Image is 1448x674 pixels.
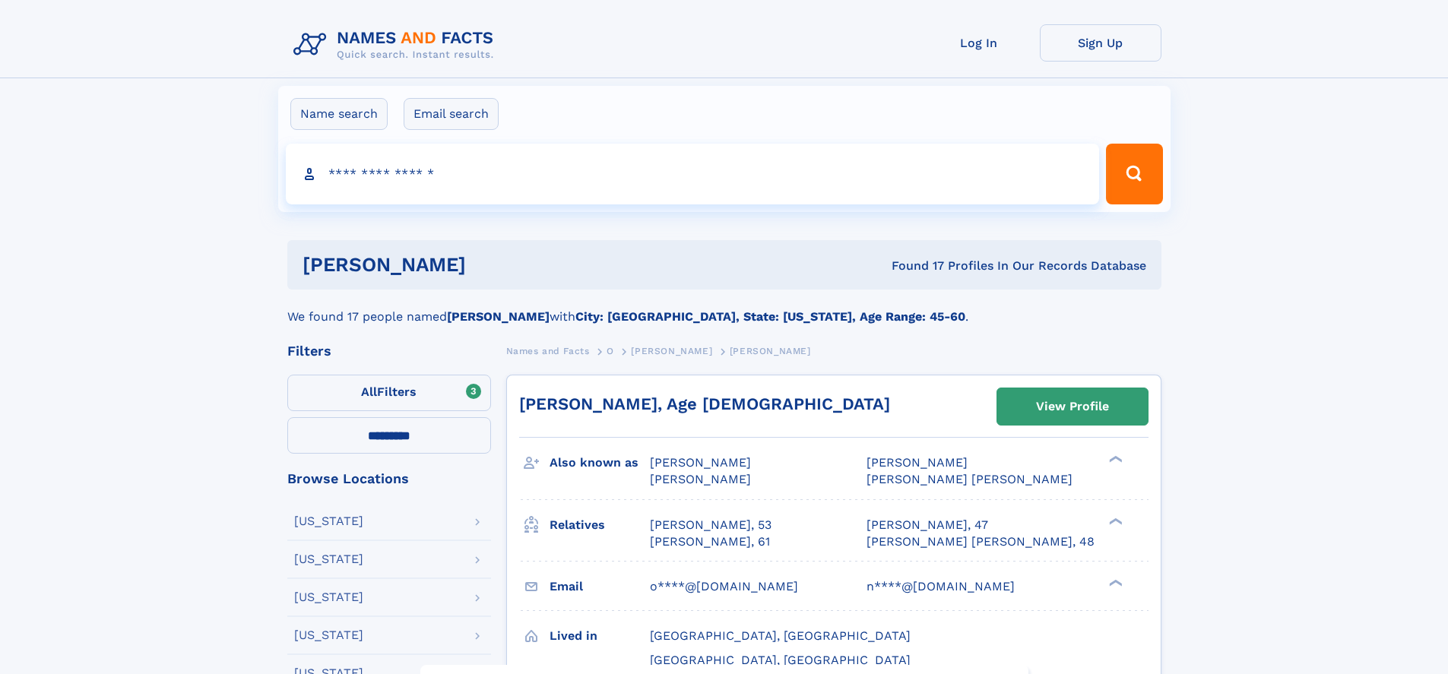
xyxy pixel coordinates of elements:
[404,98,499,130] label: Email search
[294,553,363,565] div: [US_STATE]
[550,450,650,476] h3: Also known as
[918,24,1040,62] a: Log In
[867,533,1095,550] a: [PERSON_NAME] [PERSON_NAME], 48
[650,517,772,533] a: [PERSON_NAME], 53
[303,255,679,274] h1: [PERSON_NAME]
[287,24,506,65] img: Logo Names and Facts
[519,394,890,413] a: [PERSON_NAME], Age [DEMOGRAPHIC_DATA]
[1105,577,1123,587] div: ❯
[650,455,751,470] span: [PERSON_NAME]
[294,515,363,527] div: [US_STATE]
[867,472,1073,486] span: [PERSON_NAME] [PERSON_NAME]
[294,629,363,641] div: [US_STATE]
[1105,516,1123,526] div: ❯
[287,344,491,358] div: Filters
[506,341,590,360] a: Names and Facts
[650,533,770,550] a: [PERSON_NAME], 61
[287,472,491,486] div: Browse Locations
[550,574,650,600] h3: Email
[1105,454,1123,464] div: ❯
[550,623,650,649] h3: Lived in
[550,512,650,538] h3: Relatives
[1106,144,1162,204] button: Search Button
[997,388,1148,425] a: View Profile
[607,341,614,360] a: O
[631,346,712,356] span: [PERSON_NAME]
[447,309,550,324] b: [PERSON_NAME]
[867,455,968,470] span: [PERSON_NAME]
[679,258,1146,274] div: Found 17 Profiles In Our Records Database
[607,346,614,356] span: O
[287,375,491,411] label: Filters
[650,653,911,667] span: [GEOGRAPHIC_DATA], [GEOGRAPHIC_DATA]
[287,290,1161,326] div: We found 17 people named with .
[867,517,988,533] a: [PERSON_NAME], 47
[1036,389,1109,424] div: View Profile
[631,341,712,360] a: [PERSON_NAME]
[294,591,363,603] div: [US_STATE]
[730,346,811,356] span: [PERSON_NAME]
[1040,24,1161,62] a: Sign Up
[290,98,388,130] label: Name search
[650,628,911,643] span: [GEOGRAPHIC_DATA], [GEOGRAPHIC_DATA]
[361,384,377,399] span: All
[286,144,1100,204] input: search input
[650,472,751,486] span: [PERSON_NAME]
[575,309,965,324] b: City: [GEOGRAPHIC_DATA], State: [US_STATE], Age Range: 45-60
